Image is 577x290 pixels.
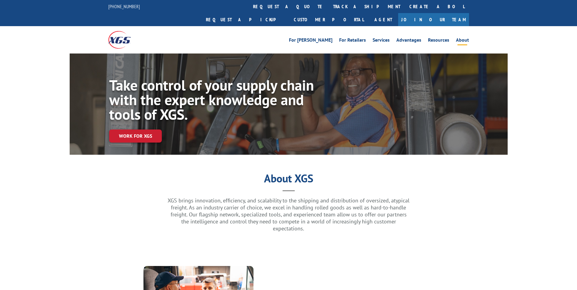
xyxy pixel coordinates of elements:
[289,13,368,26] a: Customer Portal
[167,197,410,232] p: XGS brings innovation, efficiency, and scalability to the shipping and distribution of oversized,...
[109,129,162,143] a: Work for XGS
[339,38,366,44] a: For Retailers
[201,13,289,26] a: Request a pickup
[456,38,469,44] a: About
[428,38,449,44] a: Resources
[398,13,469,26] a: Join Our Team
[373,38,390,44] a: Services
[289,38,332,44] a: For [PERSON_NAME]
[109,78,315,125] h1: Take control of your supply chain with the expert knowledge and tools of XGS.
[368,13,398,26] a: Agent
[396,38,421,44] a: Advantages
[70,174,508,186] h1: About XGS
[108,3,140,9] a: [PHONE_NUMBER]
